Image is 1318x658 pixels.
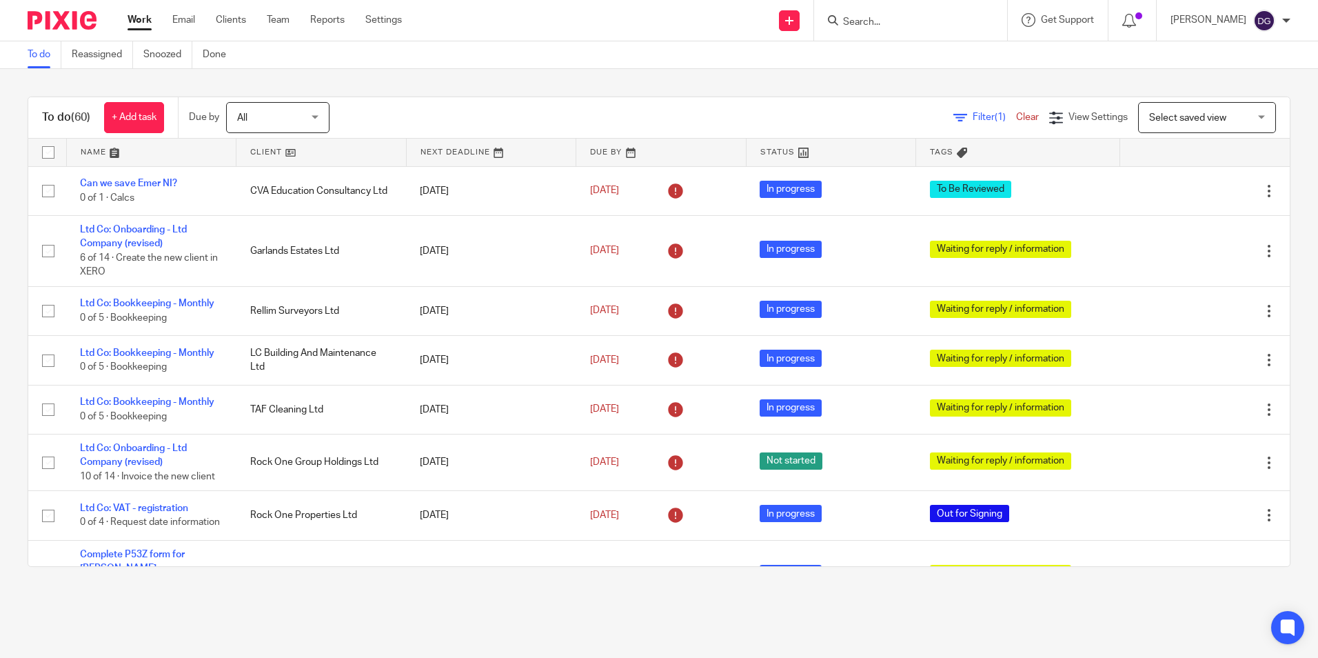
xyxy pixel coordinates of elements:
[80,253,218,277] span: 6 of 14 · Create the new client in XERO
[203,41,236,68] a: Done
[930,181,1011,198] span: To Be Reviewed
[80,225,187,248] a: Ltd Co: Onboarding - Ltd Company (revised)
[80,179,177,188] a: Can we save Emer NI?
[80,412,167,421] span: 0 of 5 · Bookkeeping
[236,215,407,286] td: Garlands Estates Ltd
[80,504,188,513] a: Ltd Co: VAT - registration
[80,472,215,481] span: 10 of 14 · Invoice the new client
[80,193,134,203] span: 0 of 1 · Calcs
[236,286,407,335] td: Rellim Surveyors Ltd
[143,41,192,68] a: Snoozed
[80,313,167,323] span: 0 of 5 · Bookkeeping
[267,13,290,27] a: Team
[406,166,576,215] td: [DATE]
[236,434,407,490] td: Rock One Group Holdings Ltd
[42,110,90,125] h1: To do
[930,565,1071,582] span: Waiting for reply / information
[995,112,1006,122] span: (1)
[930,399,1071,417] span: Waiting for reply / information
[760,301,822,318] span: In progress
[80,397,214,407] a: Ltd Co: Bookkeeping - Monthly
[80,299,214,308] a: Ltd Co: Bookkeeping - Monthly
[28,11,97,30] img: Pixie
[80,550,185,573] a: Complete P53Z form for [PERSON_NAME]
[1041,15,1094,25] span: Get Support
[930,452,1071,470] span: Waiting for reply / information
[406,434,576,490] td: [DATE]
[80,362,167,372] span: 0 of 5 · Bookkeeping
[1068,112,1128,122] span: View Settings
[72,41,133,68] a: Reassigned
[842,17,966,29] input: Search
[590,246,619,256] span: [DATE]
[237,113,247,123] span: All
[104,102,164,133] a: + Add task
[930,148,953,156] span: Tags
[930,350,1071,367] span: Waiting for reply / information
[236,166,407,215] td: CVA Education Consultancy Ltd
[365,13,402,27] a: Settings
[590,306,619,316] span: [DATE]
[760,241,822,258] span: In progress
[406,540,576,611] td: [DATE]
[590,405,619,415] span: [DATE]
[71,112,90,123] span: (60)
[590,457,619,467] span: [DATE]
[80,518,220,528] span: 0 of 4 · Request date information
[310,13,345,27] a: Reports
[760,505,822,522] span: In progress
[760,350,822,367] span: In progress
[1170,13,1246,27] p: [PERSON_NAME]
[236,540,407,611] td: [PERSON_NAME]
[930,241,1071,258] span: Waiting for reply / information
[930,301,1071,318] span: Waiting for reply / information
[760,452,822,470] span: Not started
[28,41,61,68] a: To do
[216,13,246,27] a: Clients
[973,112,1016,122] span: Filter
[406,336,576,385] td: [DATE]
[80,443,187,467] a: Ltd Co: Onboarding - Ltd Company (revised)
[590,355,619,365] span: [DATE]
[406,385,576,434] td: [DATE]
[189,110,219,124] p: Due by
[236,491,407,540] td: Rock One Properties Ltd
[406,491,576,540] td: [DATE]
[590,186,619,196] span: [DATE]
[760,565,822,582] span: In progress
[406,215,576,286] td: [DATE]
[930,505,1009,522] span: Out for Signing
[172,13,195,27] a: Email
[80,348,214,358] a: Ltd Co: Bookkeeping - Monthly
[760,399,822,417] span: In progress
[590,510,619,520] span: [DATE]
[1253,10,1275,32] img: svg%3E
[236,336,407,385] td: LC Building And Maintenance Ltd
[1149,113,1226,123] span: Select saved view
[1016,112,1039,122] a: Clear
[760,181,822,198] span: In progress
[406,286,576,335] td: [DATE]
[128,13,152,27] a: Work
[236,385,407,434] td: TAF Cleaning Ltd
